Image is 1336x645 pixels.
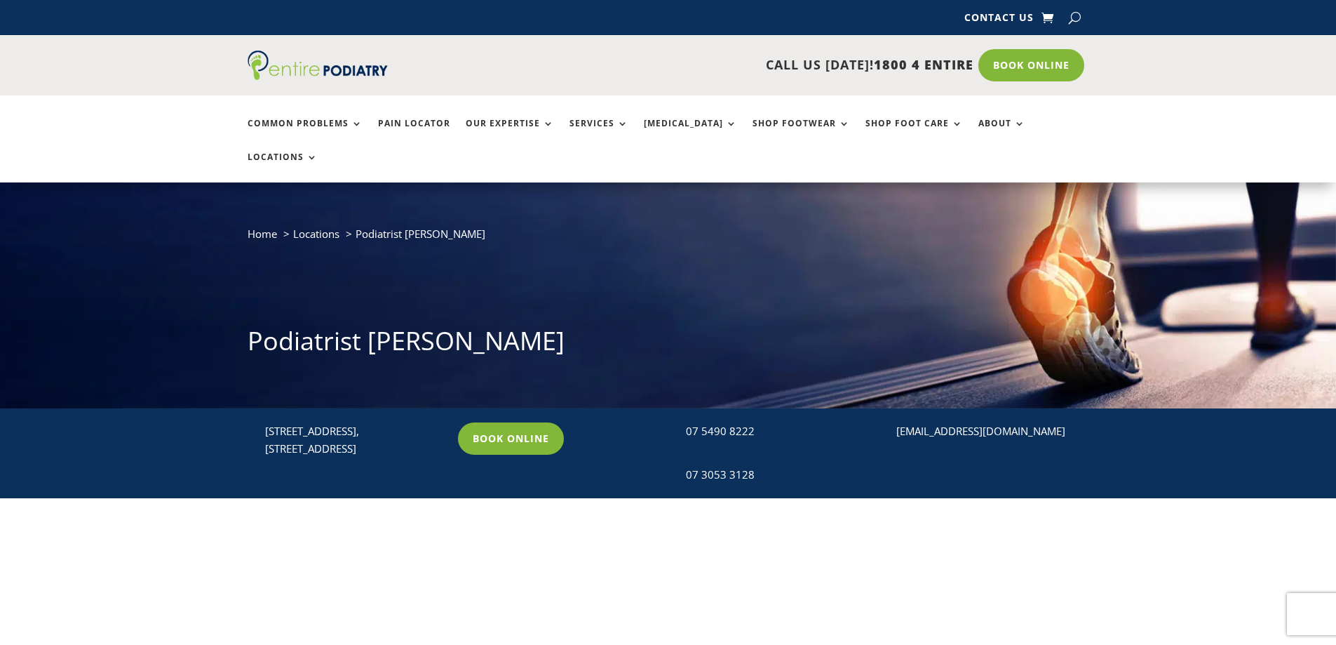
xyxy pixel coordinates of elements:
a: Contact Us [964,13,1034,28]
a: [EMAIL_ADDRESS][DOMAIN_NAME] [896,424,1065,438]
a: Entire Podiatry [248,69,388,83]
img: logo (1) [248,51,388,80]
a: Locations [293,227,339,241]
a: Pain Locator [378,119,450,149]
a: Book Online [458,423,564,455]
a: Locations [248,152,318,182]
a: Shop Footwear [753,119,850,149]
p: CALL US [DATE]! [442,56,973,74]
a: Shop Foot Care [865,119,963,149]
span: 1800 4 ENTIRE [874,56,973,73]
a: Services [569,119,628,149]
a: Book Online [978,49,1084,81]
h1: Podiatrist [PERSON_NAME] [248,324,1089,366]
a: [MEDICAL_DATA] [644,119,737,149]
a: Our Expertise [466,119,554,149]
span: Podiatrist [PERSON_NAME] [356,227,485,241]
div: 07 3053 3128 [686,466,866,484]
a: About [978,119,1025,149]
a: Common Problems [248,119,363,149]
a: Home [248,227,277,241]
p: [STREET_ADDRESS], [STREET_ADDRESS] [265,423,445,458]
div: 07 5490 8222 [686,423,866,441]
nav: breadcrumb [248,225,1089,253]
